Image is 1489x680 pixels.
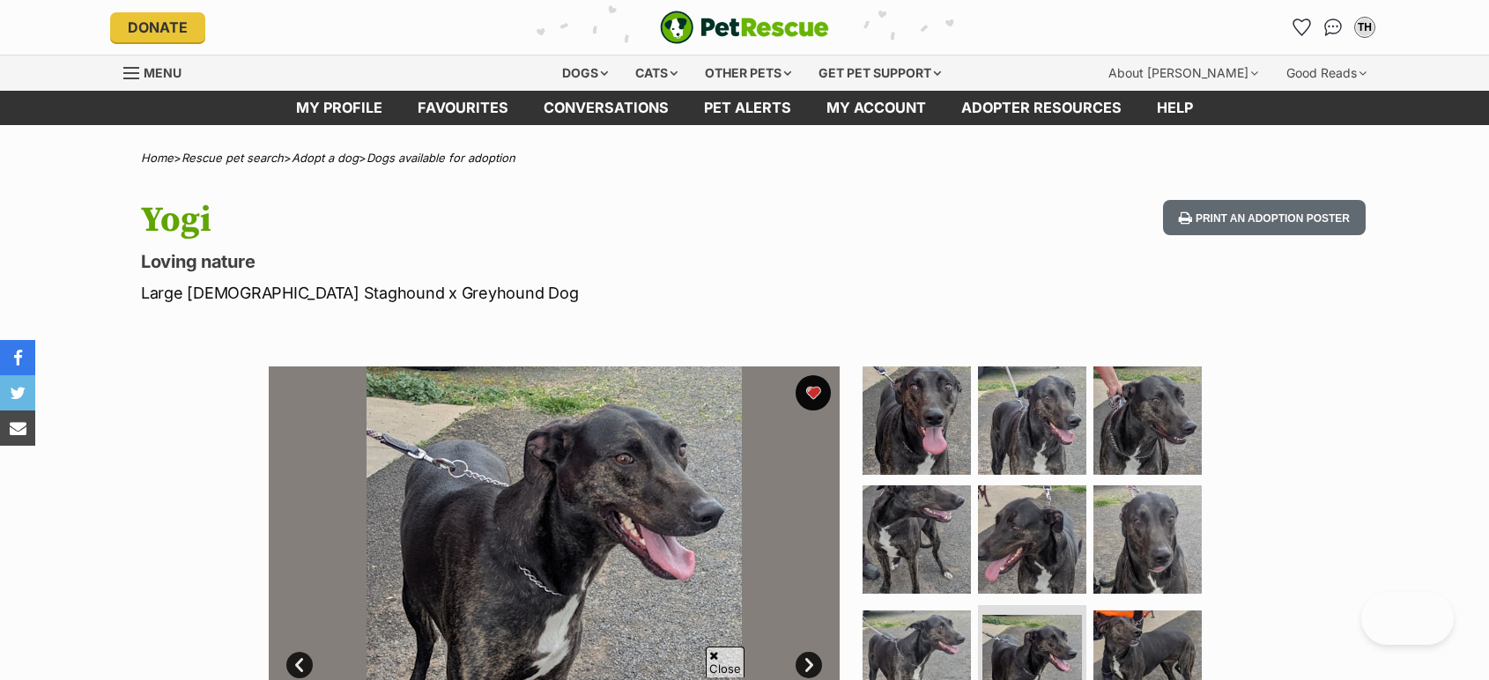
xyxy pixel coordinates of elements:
[1287,13,1379,41] ul: Account quick links
[1274,55,1379,91] div: Good Reads
[292,151,359,165] a: Adopt a dog
[806,55,953,91] div: Get pet support
[367,151,515,165] a: Dogs available for adoption
[978,485,1086,594] img: Photo of Yogi
[1361,592,1454,645] iframe: Help Scout Beacon - Open
[1319,13,1347,41] a: Conversations
[1096,55,1270,91] div: About [PERSON_NAME]
[706,647,744,677] span: Close
[123,55,194,87] a: Menu
[144,65,181,80] span: Menu
[796,652,822,678] a: Next
[693,55,804,91] div: Other pets
[550,55,620,91] div: Dogs
[686,91,809,125] a: Pet alerts
[863,485,971,594] img: Photo of Yogi
[1351,13,1379,41] button: My account
[978,366,1086,475] img: Photo of Yogi
[1163,200,1366,236] button: Print an adoption poster
[809,91,944,125] a: My account
[286,652,313,678] a: Prev
[1093,485,1202,594] img: Photo of Yogi
[141,249,886,274] p: Loving nature
[141,151,174,165] a: Home
[1139,91,1211,125] a: Help
[278,91,400,125] a: My profile
[1287,13,1315,41] a: Favourites
[1356,18,1374,36] div: TH
[1093,366,1202,475] img: Photo of Yogi
[863,366,971,475] img: Photo of Yogi
[660,11,829,44] a: PetRescue
[141,200,886,240] h1: Yogi
[141,281,886,305] p: Large [DEMOGRAPHIC_DATA] Staghound x Greyhound Dog
[623,55,690,91] div: Cats
[796,375,831,410] button: favourite
[944,91,1139,125] a: Adopter resources
[97,152,1392,165] div: > > >
[110,12,205,42] a: Donate
[400,91,526,125] a: Favourites
[181,151,284,165] a: Rescue pet search
[526,91,686,125] a: conversations
[660,11,829,44] img: logo-e224e6f780fb5917bec1dbf3a21bbac754714ae5b6737aabdf751b685950b380.svg
[1324,18,1343,36] img: chat-41dd97257d64d25036548639549fe6c8038ab92f7586957e7f3b1b290dea8141.svg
